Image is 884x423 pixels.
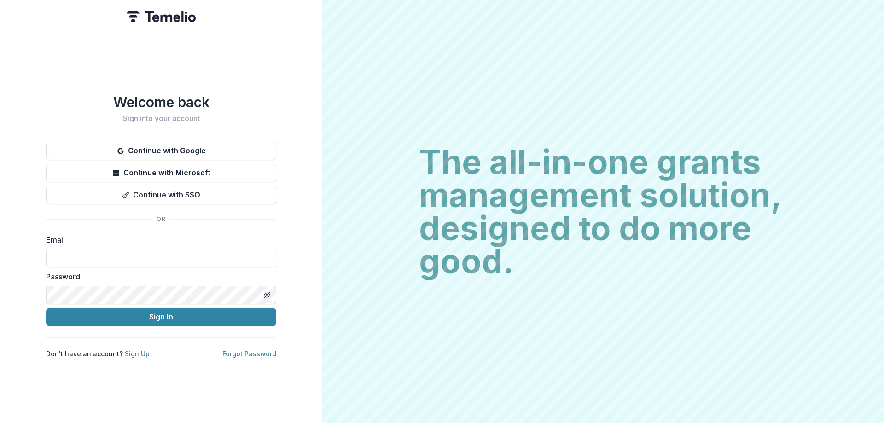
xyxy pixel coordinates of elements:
button: Continue with Microsoft [46,164,276,182]
a: Forgot Password [222,350,276,358]
a: Sign Up [125,350,150,358]
label: Password [46,271,271,282]
p: Don't have an account? [46,349,150,359]
button: Continue with SSO [46,186,276,204]
h1: Welcome back [46,94,276,110]
h2: Sign into your account [46,114,276,123]
button: Sign In [46,308,276,326]
button: Continue with Google [46,142,276,160]
img: Temelio [127,11,196,22]
label: Email [46,234,271,245]
button: Toggle password visibility [260,288,274,302]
